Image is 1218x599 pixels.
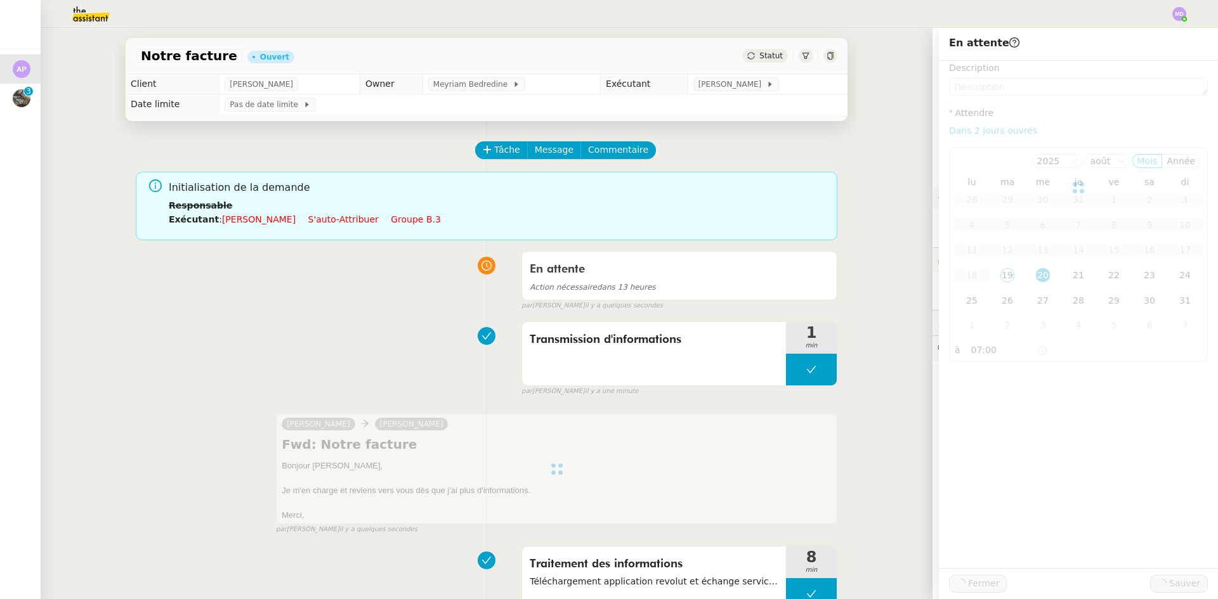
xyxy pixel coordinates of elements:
[938,253,1020,267] span: 🔐
[494,143,520,157] span: Tâche
[535,143,573,157] span: Message
[949,575,1007,593] button: Fermer
[530,330,778,349] span: Transmission d'informations
[391,214,441,224] a: Groupe b.3
[585,386,638,397] span: il y a une minute
[933,248,1218,273] div: 🔐Données client
[276,524,417,535] small: [PERSON_NAME]
[475,141,528,159] button: Tâche
[1150,575,1208,593] button: Sauver
[169,214,219,224] b: Exécutant
[521,300,663,311] small: [PERSON_NAME]
[260,53,289,61] div: Ouvert
[933,336,1218,361] div: 💬Commentaires 5
[759,51,783,60] span: Statut
[26,87,31,98] p: 3
[786,340,837,351] span: min
[698,78,766,91] span: [PERSON_NAME]
[530,283,655,292] span: dans 13 heures
[339,524,417,535] span: il y a quelques secondes
[521,386,532,397] span: par
[601,74,688,94] td: Exécutant
[527,141,581,159] button: Message
[521,300,532,311] span: par
[933,185,1218,210] div: ⚙️Procédures
[786,325,837,340] span: 1
[169,200,232,210] b: Responsable
[530,283,597,292] span: Action nécessaire
[933,311,1218,335] div: ⏲️Tâches 32:46
[360,74,423,94] td: Owner
[588,143,648,157] span: Commentaire
[141,49,237,62] span: Notre facture
[786,565,837,576] span: min
[308,214,379,224] a: S'auto-attribuer
[585,300,663,311] span: il y a quelques secondes
[222,214,296,224] a: [PERSON_NAME]
[786,550,837,565] span: 8
[949,37,1019,49] span: En attente
[530,574,778,589] span: Téléchargement application revolut et échange service client
[938,318,1030,328] span: ⏲️
[126,74,219,94] td: Client
[580,141,656,159] button: Commentaire
[126,94,219,115] td: Date limite
[521,386,638,397] small: [PERSON_NAME]
[530,264,585,275] span: En attente
[276,524,287,535] span: par
[219,214,222,224] span: :
[13,60,30,78] img: svg
[530,555,778,574] span: Traitement des informations
[433,78,513,91] span: Meyriam Bedredine
[24,87,33,96] nz-badge-sup: 3
[13,89,30,107] img: 390d5429-d57e-4c9b-b625-ae6f09e29702
[230,98,303,111] span: Pas de date limite
[169,179,827,196] span: Initialisation de la demande
[230,78,293,91] span: [PERSON_NAME]
[938,343,1042,353] span: 💬
[938,190,1004,205] span: ⚙️
[1172,7,1186,21] img: svg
